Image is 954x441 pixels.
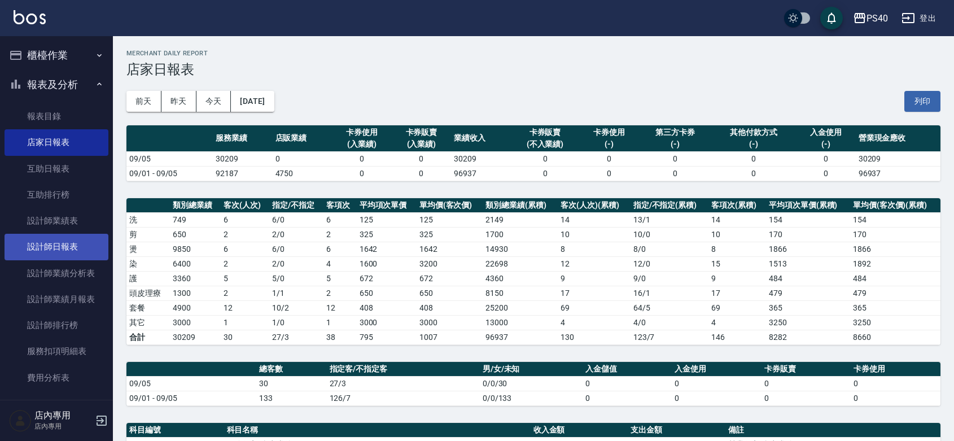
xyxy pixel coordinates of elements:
[483,242,558,256] td: 14930
[708,330,766,344] td: 146
[269,300,323,315] td: 10 / 2
[851,376,940,391] td: 0
[451,125,511,152] th: 業績收入
[269,198,323,213] th: 指定/不指定
[5,103,108,129] a: 報表目錄
[269,242,323,256] td: 6 / 0
[558,286,631,300] td: 17
[170,198,221,213] th: 類別總業績
[417,227,483,242] td: 325
[269,271,323,286] td: 5 / 0
[221,256,269,271] td: 2
[323,271,357,286] td: 5
[628,423,725,438] th: 支出金額
[558,198,631,213] th: 客次(人次)(累積)
[170,315,221,330] td: 3000
[417,271,483,286] td: 672
[392,166,452,181] td: 0
[725,423,940,438] th: 備註
[323,227,357,242] td: 2
[417,198,483,213] th: 單均價(客次價)
[762,362,851,377] th: 卡券販賣
[256,391,327,405] td: 133
[582,126,636,138] div: 卡券使用
[514,138,576,150] div: (不入業績)
[714,126,793,138] div: 其他付款方式
[672,391,761,405] td: 0
[766,212,850,227] td: 154
[708,286,766,300] td: 17
[5,41,108,70] button: 櫃檯作業
[672,362,761,377] th: 入金使用
[327,376,480,391] td: 27/3
[417,300,483,315] td: 408
[672,376,761,391] td: 0
[126,198,940,345] table: a dense table
[796,151,856,166] td: 0
[558,256,631,271] td: 12
[850,212,940,227] td: 154
[480,391,583,405] td: 0/0/133
[708,256,766,271] td: 15
[480,376,583,391] td: 0/0/30
[511,166,579,181] td: 0
[708,300,766,315] td: 69
[126,227,170,242] td: 剪
[708,212,766,227] td: 14
[357,256,417,271] td: 1600
[583,376,672,391] td: 0
[221,227,269,242] td: 2
[766,198,850,213] th: 平均項次單價(累積)
[514,126,576,138] div: 卡券販賣
[850,286,940,300] td: 479
[483,286,558,300] td: 8150
[323,286,357,300] td: 2
[851,362,940,377] th: 卡券使用
[579,166,639,181] td: 0
[357,242,417,256] td: 1642
[170,286,221,300] td: 1300
[558,212,631,227] td: 14
[631,315,709,330] td: 4 / 0
[170,212,221,227] td: 749
[269,315,323,330] td: 1 / 0
[766,227,850,242] td: 170
[708,242,766,256] td: 8
[221,286,269,300] td: 2
[170,242,221,256] td: 9850
[221,212,269,227] td: 6
[5,395,108,425] button: 客戶管理
[714,138,793,150] div: (-)
[5,365,108,391] a: 費用分析表
[417,286,483,300] td: 650
[126,330,170,344] td: 合計
[170,256,221,271] td: 6400
[126,242,170,256] td: 燙
[273,151,332,166] td: 0
[269,212,323,227] td: 6 / 0
[904,91,940,112] button: 列印
[269,256,323,271] td: 2 / 0
[392,151,452,166] td: 0
[126,423,224,438] th: 科目編號
[126,62,940,77] h3: 店家日報表
[631,198,709,213] th: 指定/不指定(累積)
[126,376,256,391] td: 09/05
[213,151,273,166] td: 30209
[708,227,766,242] td: 10
[711,166,796,181] td: 0
[126,212,170,227] td: 洗
[799,126,853,138] div: 入金使用
[126,91,161,112] button: 前天
[126,166,213,181] td: 09/01 - 09/05
[126,391,256,405] td: 09/01 - 09/05
[631,286,709,300] td: 16 / 1
[357,300,417,315] td: 408
[5,156,108,182] a: 互助日報表
[558,242,631,256] td: 8
[170,300,221,315] td: 4900
[269,227,323,242] td: 2 / 0
[327,391,480,405] td: 126/7
[5,182,108,208] a: 互助排行榜
[323,300,357,315] td: 12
